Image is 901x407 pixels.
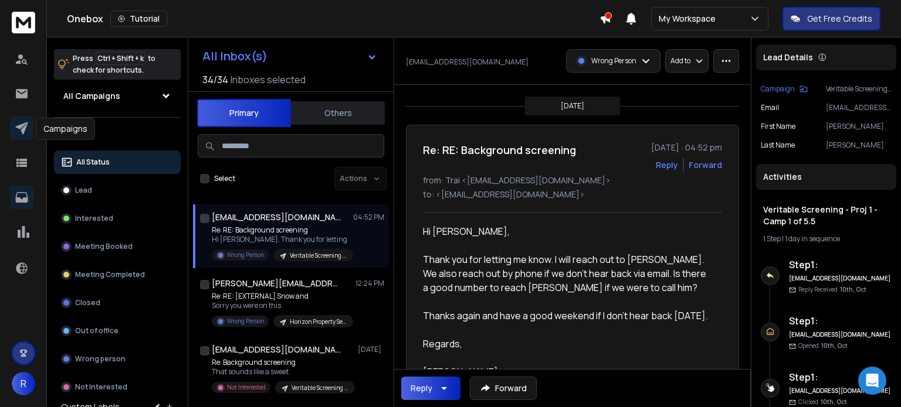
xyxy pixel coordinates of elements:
h3: Filters [54,127,181,143]
h1: [EMAIL_ADDRESS][DOMAIN_NAME] [212,344,341,355]
span: Ctrl + Shift + k [96,52,145,65]
div: Regards, [423,337,713,351]
p: [EMAIL_ADDRESS][DOMAIN_NAME] [826,103,892,112]
h6: [EMAIL_ADDRESS][DOMAIN_NAME] [789,274,892,283]
p: Email [761,103,779,112]
p: Lead [75,186,92,195]
p: Veritable Screening - Proj 1 - Camp 1 of 5.5 [292,384,348,392]
h1: All Inbox(s) [202,50,267,62]
button: R [12,372,35,395]
h6: Step 1 : [789,258,892,272]
p: Interested [75,214,113,223]
button: Others [291,100,385,126]
div: [PERSON_NAME] [423,365,713,379]
p: Wrong Person [591,56,636,66]
p: Get Free Credits [807,13,872,25]
p: Re: RE: Background screening [212,225,353,235]
p: Wrong Person [227,251,264,259]
h6: [EMAIL_ADDRESS][DOMAIN_NAME] [789,330,892,339]
p: Closed [75,298,100,307]
p: Out of office [75,326,118,336]
p: Re: RE: [EXTERNAL] Snow and [212,292,353,301]
p: Last Name [761,141,795,150]
div: Thanks again and have a good weekend if I don't hear back [DATE]. [423,295,713,323]
p: Sorry you were on this [212,301,353,310]
div: Activities [756,164,896,190]
button: Meeting Booked [54,235,181,258]
p: from: Trai <[EMAIL_ADDRESS][DOMAIN_NAME]> [423,175,722,186]
label: Select [214,174,235,183]
button: Campaign [761,84,808,94]
p: Not Interested [227,383,266,392]
p: [DATE] [561,101,584,111]
span: 1 day in sequence [785,234,840,244]
h6: [EMAIL_ADDRESS][DOMAIN_NAME] [789,387,892,395]
button: Interested [54,207,181,230]
button: Meeting Completed [54,263,181,286]
h1: Veritable Screening - Proj 1 - Camp 1 of 5.5 [763,204,889,227]
p: Opened [798,341,848,350]
p: [EMAIL_ADDRESS][DOMAIN_NAME] [406,57,529,67]
p: Veritable Screening - Proj 1 - Camp 1 of 5.5 [826,84,892,94]
p: Hi [PERSON_NAME], Thank you for letting [212,235,353,244]
span: 10th, Oct [840,285,866,293]
p: [DATE] : 04:52 pm [651,142,722,153]
p: Add to [670,56,690,66]
p: Not Interested [75,382,127,392]
p: Meeting Completed [75,270,145,279]
button: Reply [401,377,460,400]
p: Horizon Property Services - Proj 1 - Camp 1 of 1.5 [290,317,346,326]
button: Get Free Credits [783,7,880,30]
button: Lead [54,179,181,202]
button: Primary [197,99,291,127]
p: Wrong person [75,354,126,364]
h1: [EMAIL_ADDRESS][DOMAIN_NAME] [212,211,341,223]
p: Reply Received [798,285,866,294]
p: My Workspace [659,13,720,25]
p: Veritable Screening - Proj 1 - Camp 1 of 5.5 [290,251,346,260]
p: Wrong Person [227,317,264,326]
p: Press to check for shortcuts. [73,53,155,76]
p: [PERSON_NAME] [826,122,892,131]
span: 10th, Oct [821,398,847,406]
span: 34 / 34 [202,73,228,87]
button: Closed [54,291,181,314]
div: Reply [411,382,432,394]
div: Hi [PERSON_NAME], [423,224,713,238]
div: Onebox [67,11,599,27]
h1: Re: RE: Background screening [423,142,576,158]
div: Campaigns [36,118,95,140]
button: Tutorial [110,11,167,27]
p: First Name [761,122,795,131]
button: Reply [656,159,678,171]
p: All Status [76,158,110,167]
p: Clicked [798,398,847,406]
div: | [763,234,889,244]
p: [DATE] [358,345,384,354]
button: Not Interested [54,375,181,399]
p: Meeting Booked [75,242,133,251]
p: 04:52 PM [353,213,384,222]
button: All Inbox(s) [193,45,387,68]
p: to: <[EMAIL_ADDRESS][DOMAIN_NAME]> [423,189,722,200]
p: Campaign [761,84,795,94]
button: Forward [470,377,537,400]
p: 12:24 PM [355,279,384,288]
p: Re: Background screening [212,358,353,367]
p: Lead Details [763,52,813,63]
button: Wrong person [54,347,181,371]
h6: Step 1 : [789,314,892,328]
h1: [PERSON_NAME][EMAIL_ADDRESS][PERSON_NAME][DOMAIN_NAME] [212,278,341,289]
div: Forward [689,159,722,171]
div: Thank you for letting me know. I will reach out to [PERSON_NAME]. We also reach out by phone if w... [423,252,713,295]
p: That sounds like a sweet [212,367,353,377]
span: 10th, Oct [821,341,848,350]
button: All Campaigns [54,84,181,108]
h3: Inboxes selected [231,73,306,87]
h1: All Campaigns [63,90,120,102]
button: Out of office [54,319,181,343]
span: 1 Step [763,234,781,244]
